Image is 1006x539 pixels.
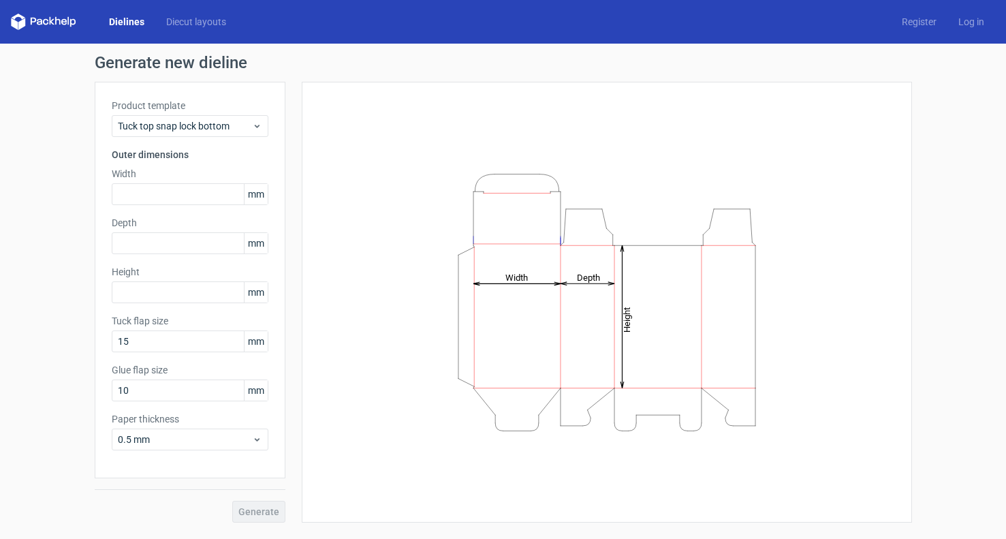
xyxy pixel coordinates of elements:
a: Register [891,15,947,29]
span: 0.5 mm [118,433,252,446]
tspan: Height [622,307,632,332]
span: mm [244,233,268,253]
h1: Generate new dieline [95,55,912,71]
label: Product template [112,99,268,112]
label: Depth [112,216,268,230]
a: Dielines [98,15,155,29]
tspan: Depth [577,272,600,282]
span: Tuck top snap lock bottom [118,119,252,133]
a: Log in [947,15,995,29]
label: Paper thickness [112,412,268,426]
tspan: Width [505,272,527,282]
span: mm [244,380,268,401]
span: mm [244,282,268,303]
label: Glue flap size [112,363,268,377]
label: Height [112,265,268,279]
span: mm [244,184,268,204]
label: Tuck flap size [112,314,268,328]
span: mm [244,331,268,352]
label: Width [112,167,268,181]
h3: Outer dimensions [112,148,268,161]
a: Diecut layouts [155,15,237,29]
